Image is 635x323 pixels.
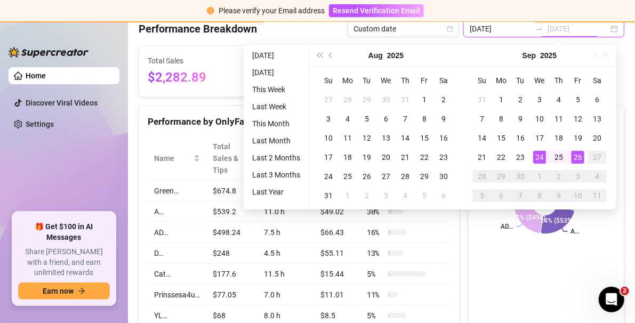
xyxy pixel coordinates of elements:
div: 30 [514,170,527,183]
div: 13 [591,112,604,125]
div: 4 [341,112,354,125]
th: Name [148,136,206,181]
div: 29 [495,170,508,183]
span: 13 % [367,247,384,259]
td: 2025-08-21 [396,148,415,167]
td: D… [148,243,206,264]
div: 21 [399,151,412,164]
td: 2025-08-25 [338,167,357,186]
td: 2025-08-12 [357,128,376,148]
span: 🎁 Get $100 in AI Messages [18,222,110,243]
td: 4.5 h [258,243,314,264]
div: 22 [495,151,508,164]
td: 2025-08-06 [376,109,396,128]
td: 2025-08-27 [376,167,396,186]
td: 2025-10-04 [588,167,607,186]
div: 10 [533,112,546,125]
td: 2025-08-18 [338,148,357,167]
td: 2025-09-05 [568,90,588,109]
div: 8 [418,112,431,125]
span: 2 [621,287,629,295]
td: 2025-09-14 [472,128,492,148]
div: 6 [495,189,508,202]
div: Please verify your Email address [219,5,325,17]
td: 2025-08-05 [357,109,376,128]
td: 2025-09-02 [511,90,530,109]
button: Last year (Control + left) [314,45,325,66]
div: 1 [495,93,508,106]
div: 12 [572,112,584,125]
td: 2025-08-17 [319,148,338,167]
td: 2025-09-20 [588,128,607,148]
span: 16 % [367,227,384,238]
div: 26 [572,151,584,164]
div: 9 [514,112,527,125]
td: 2025-08-31 [472,90,492,109]
th: Mo [492,71,511,90]
td: 2025-10-08 [530,186,549,205]
td: 2025-10-03 [568,167,588,186]
td: 2025-09-11 [549,109,568,128]
td: 2025-09-15 [492,128,511,148]
td: $539.2 [206,201,258,222]
td: 2025-07-29 [357,90,376,109]
td: 2025-08-28 [396,167,415,186]
span: swap-right [535,25,543,33]
td: 2025-09-06 [434,186,453,205]
button: Resend Verification Email [329,4,424,17]
td: $15.44 [314,264,360,285]
div: 9 [437,112,450,125]
td: 2025-10-05 [472,186,492,205]
td: 2025-09-10 [530,109,549,128]
div: 27 [591,151,604,164]
div: 7 [476,112,488,125]
td: 2025-09-04 [549,90,568,109]
div: 1 [341,189,354,202]
div: 5 [360,112,373,125]
td: 2025-10-11 [588,186,607,205]
div: 21 [476,151,488,164]
th: Th [396,71,415,90]
text: A… [571,228,580,235]
td: 2025-09-19 [568,128,588,148]
td: 2025-09-01 [338,186,357,205]
span: Total Sales & Tips [213,141,243,176]
th: Su [319,71,338,90]
div: 7 [514,189,527,202]
td: 2025-08-31 [319,186,338,205]
li: [DATE] [248,49,304,62]
button: Earn nowarrow-right [18,282,110,300]
img: logo-BBDzfeDw.svg [9,47,89,58]
td: 2025-08-22 [415,148,434,167]
td: $674.8 [206,181,258,201]
th: Fr [568,71,588,90]
td: 2025-08-24 [319,167,338,186]
div: 31 [476,93,488,106]
div: 18 [552,132,565,144]
td: 2025-09-17 [530,128,549,148]
span: Total Sales [148,55,245,67]
div: 16 [437,132,450,144]
div: 23 [514,151,527,164]
td: 2025-09-05 [415,186,434,205]
span: exclamation-circle [207,7,214,14]
th: Total Sales & Tips [206,136,258,181]
div: 10 [322,132,335,144]
td: 2025-07-31 [396,90,415,109]
td: 2025-09-16 [511,128,530,148]
th: Sa [434,71,453,90]
td: 2025-08-03 [319,109,338,128]
td: 2025-08-13 [376,128,396,148]
th: Su [472,71,492,90]
td: 2025-08-23 [434,148,453,167]
div: 22 [418,151,431,164]
div: 15 [418,132,431,144]
div: 23 [437,151,450,164]
div: 13 [380,132,392,144]
th: Sa [588,71,607,90]
div: 2 [514,93,527,106]
td: $177.6 [206,264,258,285]
td: 2025-09-12 [568,109,588,128]
td: 2025-09-06 [588,90,607,109]
td: 2025-10-09 [549,186,568,205]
